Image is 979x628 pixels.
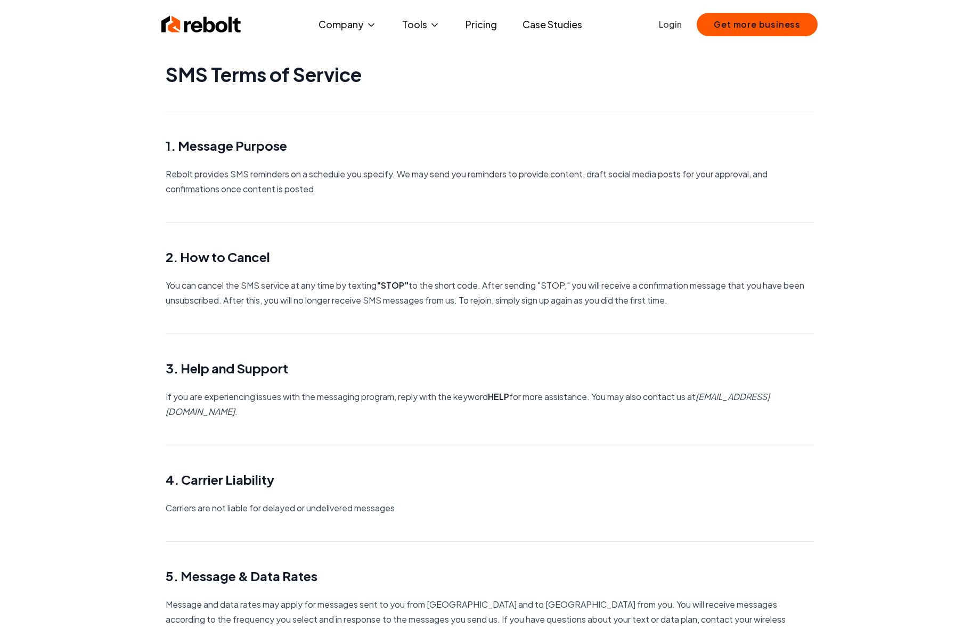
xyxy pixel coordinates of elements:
h2: 4. Carrier Liability [166,471,813,488]
h2: 1. Message Purpose [166,137,813,154]
button: Tools [394,14,448,35]
button: Get more business [697,13,818,36]
em: [EMAIL_ADDRESS][DOMAIN_NAME] [166,391,770,417]
button: Company [310,14,385,35]
a: Case Studies [514,14,591,35]
h2: 5. Message & Data Rates [166,567,813,584]
p: You can cancel the SMS service at any time by texting to the short code. After sending "STOP," yo... [166,278,813,308]
h2: 2. How to Cancel [166,248,813,265]
h2: 3. Help and Support [166,360,813,377]
h1: SMS Terms of Service [166,64,813,85]
p: If you are experiencing issues with the messaging program, reply with the keyword for more assist... [166,389,813,419]
strong: "STOP" [377,280,409,291]
a: Pricing [457,14,505,35]
p: Rebolt provides SMS reminders on a schedule you specify. We may send you reminders to provide con... [166,167,813,197]
strong: HELP [488,391,509,402]
img: Rebolt Logo [161,14,241,35]
p: Carriers are not liable for delayed or undelivered messages. [166,501,813,516]
a: Login [659,18,682,31]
